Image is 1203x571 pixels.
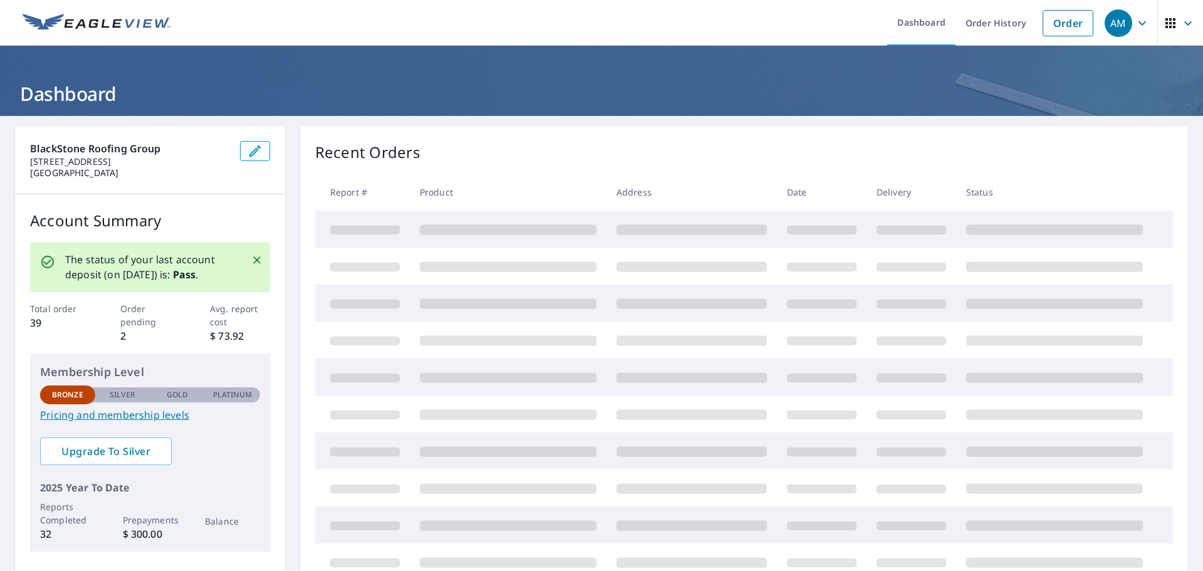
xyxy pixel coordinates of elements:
[30,209,270,232] p: Account Summary
[956,174,1153,211] th: Status
[867,174,956,211] th: Delivery
[65,252,236,282] p: The status of your last account deposit (on [DATE]) is: .
[52,389,83,401] p: Bronze
[15,81,1188,107] h1: Dashboard
[315,174,410,211] th: Report #
[249,252,265,268] button: Close
[410,174,607,211] th: Product
[40,437,172,465] a: Upgrade To Silver
[30,302,90,315] p: Total order
[50,444,162,458] span: Upgrade To Silver
[1043,10,1093,36] a: Order
[213,389,253,401] p: Platinum
[1105,9,1132,37] div: AM
[167,389,188,401] p: Gold
[30,141,230,156] p: BlackStone Roofing Group
[40,500,95,526] p: Reports Completed
[210,302,270,328] p: Avg. report cost
[120,302,180,328] p: Order pending
[120,328,180,343] p: 2
[23,14,170,33] img: EV Logo
[173,268,196,281] b: Pass
[210,328,270,343] p: $ 73.92
[777,174,867,211] th: Date
[110,389,136,401] p: Silver
[607,174,777,211] th: Address
[40,407,260,422] a: Pricing and membership levels
[30,315,90,330] p: 39
[40,480,260,495] p: 2025 Year To Date
[40,364,260,380] p: Membership Level
[315,141,420,164] p: Recent Orders
[205,515,260,528] p: Balance
[30,156,230,167] p: [STREET_ADDRESS]
[40,526,95,542] p: 32
[30,167,230,179] p: [GEOGRAPHIC_DATA]
[123,513,178,526] p: Prepayments
[123,526,178,542] p: $ 300.00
